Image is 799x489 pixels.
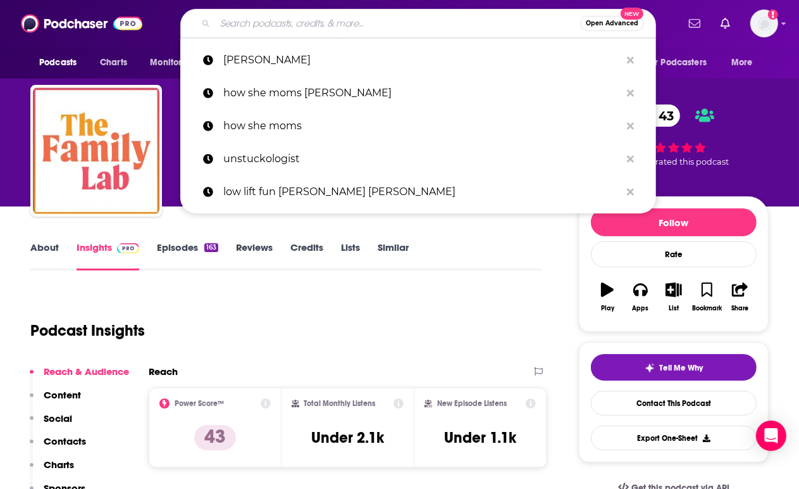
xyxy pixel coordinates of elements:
[223,175,621,208] p: low lift fun beth ann
[669,305,679,312] div: List
[30,459,74,482] button: Charts
[304,399,376,408] h2: Total Monthly Listens
[311,428,384,447] h3: Under 2.1k
[44,389,81,401] p: Content
[117,243,139,253] img: Podchaser Pro
[180,9,656,38] div: Search podcasts, credits, & more...
[591,391,757,416] a: Contact This Podcast
[30,51,93,75] button: open menu
[444,428,516,447] h3: Under 1.1k
[655,157,729,167] span: rated this podcast
[44,459,74,471] p: Charts
[180,110,656,143] a: how she moms
[290,241,323,270] a: Credits
[21,11,142,35] img: Podchaser - Follow, Share and Rate Podcasts
[175,399,224,408] h2: Power Score™
[690,274,723,320] button: Bookmark
[591,241,757,267] div: Rate
[750,10,778,37] button: Show profile menu
[660,363,703,373] span: Tell Me Why
[750,10,778,37] span: Logged in as JohnJMudgett
[638,51,725,75] button: open menu
[92,51,135,75] a: Charts
[591,208,757,236] button: Follow
[30,321,145,340] h1: Podcast Insights
[149,365,178,378] h2: Reach
[731,305,748,312] div: Share
[30,412,72,436] button: Social
[624,274,657,320] button: Apps
[591,274,624,320] button: Play
[724,274,757,320] button: Share
[30,365,129,389] button: Reach & Audience
[33,87,159,214] img: The Family Lab
[223,110,621,143] p: how she moms
[750,10,778,37] img: User Profile
[180,44,656,77] a: [PERSON_NAME]
[715,13,735,34] a: Show notifications dropdown
[204,243,218,252] div: 163
[579,96,769,175] div: 43 1 personrated this podcast
[633,105,680,127] a: 43
[194,425,236,450] p: 43
[180,175,656,208] a: low lift fun [PERSON_NAME] [PERSON_NAME]
[215,13,580,34] input: Search podcasts, credits, & more...
[180,77,656,110] a: how she moms [PERSON_NAME]
[141,51,211,75] button: open menu
[580,16,644,31] button: Open AdvancedNew
[645,363,655,373] img: tell me why sparkle
[44,365,129,378] p: Reach & Audience
[44,435,86,447] p: Contacts
[100,54,127,72] span: Charts
[586,20,638,27] span: Open Advanced
[657,274,690,320] button: List
[591,354,757,381] button: tell me why sparkleTell Me Why
[378,241,409,270] a: Similar
[633,305,649,312] div: Apps
[223,44,621,77] p: whitney archibald
[44,412,72,424] p: Social
[601,305,614,312] div: Play
[437,399,507,408] h2: New Episode Listens
[77,241,139,270] a: InsightsPodchaser Pro
[223,143,621,175] p: unstuckologist
[731,54,753,72] span: More
[157,241,218,270] a: Episodes163
[39,54,77,72] span: Podcasts
[692,305,722,312] div: Bookmark
[646,54,707,72] span: For Podcasters
[30,435,86,459] button: Contacts
[756,421,786,451] div: Open Intercom Messenger
[341,241,360,270] a: Lists
[30,241,59,270] a: About
[768,10,778,20] svg: Add a profile image
[180,143,656,175] a: unstuckologist
[223,77,621,110] p: how she moms whitney
[722,51,769,75] button: open menu
[621,8,643,20] span: New
[646,105,680,127] span: 43
[684,13,705,34] a: Show notifications dropdown
[150,54,195,72] span: Monitoring
[591,426,757,450] button: Export One-Sheet
[30,389,81,412] button: Content
[236,241,273,270] a: Reviews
